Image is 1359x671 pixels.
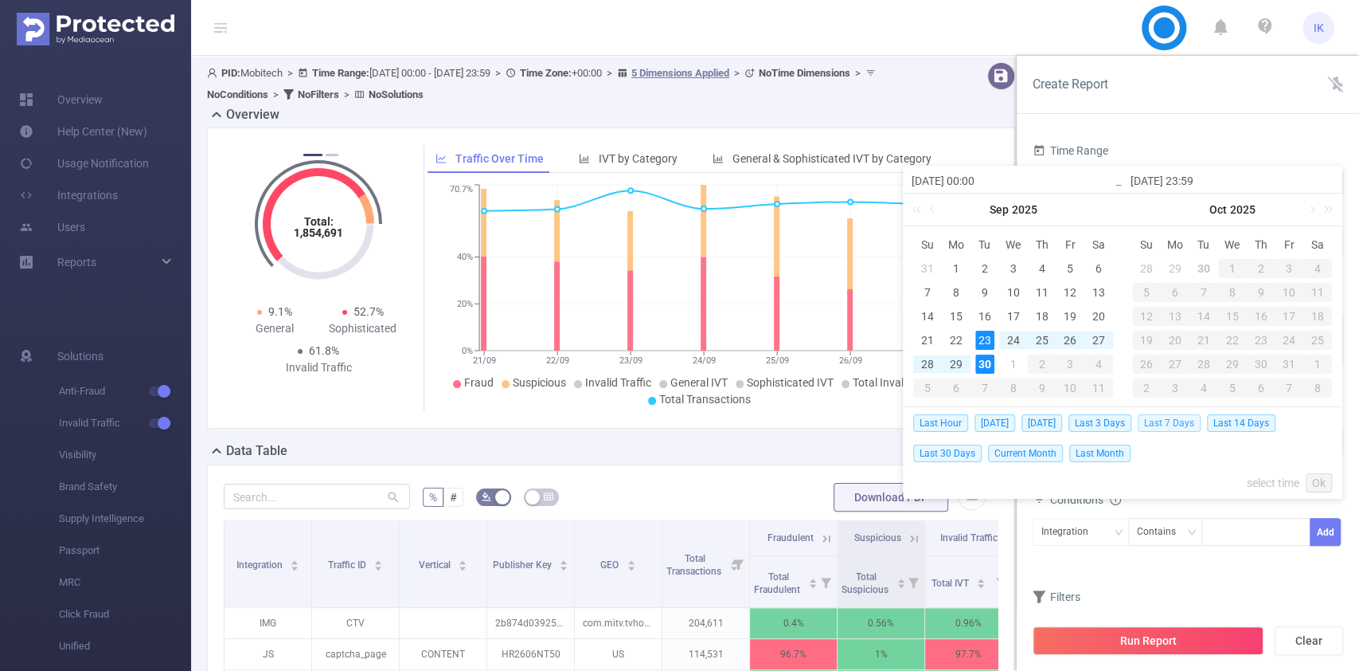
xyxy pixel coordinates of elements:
div: 5 [1218,379,1247,398]
td: October 24, 2025 [1275,328,1303,352]
a: Sep [988,194,1010,226]
span: > [850,67,865,79]
td: October 21, 2025 [1189,328,1218,352]
td: October 5, 2025 [1132,281,1161,304]
div: 31 [918,259,937,278]
span: General & Sophisticated IVT by Category [732,152,931,165]
span: MRC [59,567,191,598]
td: November 4, 2025 [1189,376,1218,400]
span: 61.8% [309,344,339,357]
div: 9 [975,283,994,302]
a: Oct [1208,194,1228,226]
a: Previous month (PageUp) [927,194,941,226]
div: 23 [1246,331,1275,350]
div: 2 [1027,355,1056,374]
span: [DATE] [974,414,1015,432]
span: 9.1% [268,305,292,318]
div: 25 [1032,331,1051,350]
th: Mon [1161,233,1189,257]
div: 20 [1161,331,1189,350]
th: Thu [1246,233,1275,257]
td: September 14, 2025 [913,304,942,328]
span: Th [1246,237,1275,252]
th: Mon [942,233,970,257]
div: 2 [1246,259,1275,278]
span: > [490,67,506,79]
i: icon: bar-chart [579,153,590,164]
span: Invalid Traffic [585,376,651,389]
td: October 18, 2025 [1303,304,1332,328]
span: Last 30 Days [913,445,982,462]
span: Brand Safety [59,471,191,503]
input: Start date [912,171,1115,190]
span: Su [913,237,942,252]
td: October 12, 2025 [1132,304,1161,328]
th: Thu [1027,233,1056,257]
span: Invalid Traffic [59,407,191,439]
tspan: 22/09 [546,355,569,366]
td: October 11, 2025 [1084,376,1113,400]
th: Fri [1056,233,1084,257]
td: September 29, 2025 [942,352,970,376]
td: October 30, 2025 [1246,352,1275,376]
td: October 10, 2025 [1275,281,1303,304]
span: Last 7 Days [1138,414,1201,432]
td: October 29, 2025 [1218,352,1247,376]
span: Click Fraud [59,598,191,630]
div: 29 [1166,259,1185,278]
td: September 30, 2025 [970,352,999,376]
th: Wed [999,233,1028,257]
td: September 30, 2025 [1189,257,1218,281]
div: 2 [1132,379,1161,398]
div: 24 [1275,331,1303,350]
span: Suspicious [513,376,566,389]
div: 13 [1089,283,1108,302]
span: IK [1314,12,1324,44]
span: Sa [1084,237,1113,252]
td: October 23, 2025 [1246,328,1275,352]
a: Usage Notification [19,147,149,179]
i: icon: user [207,68,221,78]
tspan: 21/09 [473,355,496,366]
a: 2025 [1010,194,1039,226]
div: 10 [1003,283,1022,302]
td: November 6, 2025 [1246,376,1275,400]
div: 17 [1003,307,1022,326]
a: 2025 [1228,194,1257,226]
td: October 2, 2025 [1027,352,1056,376]
div: 8 [1303,379,1332,398]
span: > [339,88,354,100]
button: Clear [1275,626,1343,655]
span: Mobitech [DATE] 00:00 - [DATE] 23:59 +00:00 [207,67,880,100]
a: select time [1247,468,1299,498]
td: October 6, 2025 [1161,281,1189,304]
i: icon: down [1114,528,1123,539]
th: Sat [1084,233,1113,257]
td: October 11, 2025 [1303,281,1332,304]
div: 1 [1218,259,1247,278]
td: October 14, 2025 [1189,304,1218,328]
tspan: 1,854,691 [294,226,343,239]
span: 52.7% [353,305,384,318]
span: Time Range [1033,144,1108,157]
tspan: 70.7% [450,185,473,195]
b: No Conditions [207,88,268,100]
td: September 28, 2025 [1132,257,1161,281]
td: October 4, 2025 [1084,352,1113,376]
td: September 2, 2025 [970,257,999,281]
a: Integrations [19,179,118,211]
td: September 4, 2025 [1027,257,1056,281]
td: September 15, 2025 [942,304,970,328]
span: Fr [1275,237,1303,252]
div: 6 [1161,283,1189,302]
td: September 26, 2025 [1056,328,1084,352]
div: 15 [947,307,966,326]
td: September 13, 2025 [1084,281,1113,304]
a: Ok [1306,473,1332,492]
td: October 9, 2025 [1027,376,1056,400]
div: 4 [1303,259,1332,278]
tspan: 23/09 [619,355,642,366]
button: 2 [326,154,338,156]
div: 26 [1132,355,1161,374]
td: October 27, 2025 [1161,352,1189,376]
